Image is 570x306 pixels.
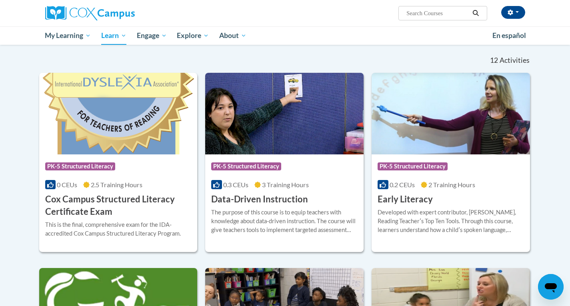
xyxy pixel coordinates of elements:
[500,56,530,65] span: Activities
[101,31,126,40] span: Learn
[91,181,142,188] span: 2.5 Training Hours
[45,220,192,238] div: This is the final, comprehensive exam for the IDA-accredited Cox Campus Structured Literacy Program.
[470,8,482,18] button: Search
[211,193,308,206] h3: Data-Driven Instruction
[211,208,358,234] div: The purpose of this course is to equip teachers with knowledge about data-driven instruction. The...
[372,73,530,154] img: Course Logo
[262,181,309,188] span: 3 Training Hours
[45,31,91,40] span: My Learning
[214,26,252,45] a: About
[96,26,132,45] a: Learn
[39,73,198,252] a: Course LogoPK-5 Structured Literacy0 CEUs2.5 Training Hours Cox Campus Structured Literacy Certif...
[487,27,531,44] a: En español
[372,73,530,252] a: Course LogoPK-5 Structured Literacy0.2 CEUs2 Training Hours Early LiteracyDeveloped with expert c...
[57,181,77,188] span: 0 CEUs
[132,26,172,45] a: Engage
[45,6,135,20] img: Cox Campus
[177,31,209,40] span: Explore
[378,208,524,234] div: Developed with expert contributor, [PERSON_NAME], Reading Teacherʹs Top Ten Tools. Through this c...
[205,73,364,154] img: Course Logo
[39,73,198,154] img: Course Logo
[33,26,537,45] div: Main menu
[501,6,525,19] button: Account Settings
[378,162,448,170] span: PK-5 Structured Literacy
[492,31,526,40] span: En español
[205,73,364,252] a: Course LogoPK-5 Structured Literacy0.3 CEUs3 Training Hours Data-Driven InstructionThe purpose of...
[390,181,415,188] span: 0.2 CEUs
[137,31,167,40] span: Engage
[428,181,475,188] span: 2 Training Hours
[406,8,470,18] input: Search Courses
[538,274,564,300] iframe: Button to launch messaging window, conversation in progress
[223,181,248,188] span: 0.3 CEUs
[45,6,197,20] a: Cox Campus
[45,193,192,218] h3: Cox Campus Structured Literacy Certificate Exam
[211,162,281,170] span: PK-5 Structured Literacy
[45,162,115,170] span: PK-5 Structured Literacy
[378,193,433,206] h3: Early Literacy
[219,31,246,40] span: About
[40,26,96,45] a: My Learning
[172,26,214,45] a: Explore
[490,56,498,65] span: 12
